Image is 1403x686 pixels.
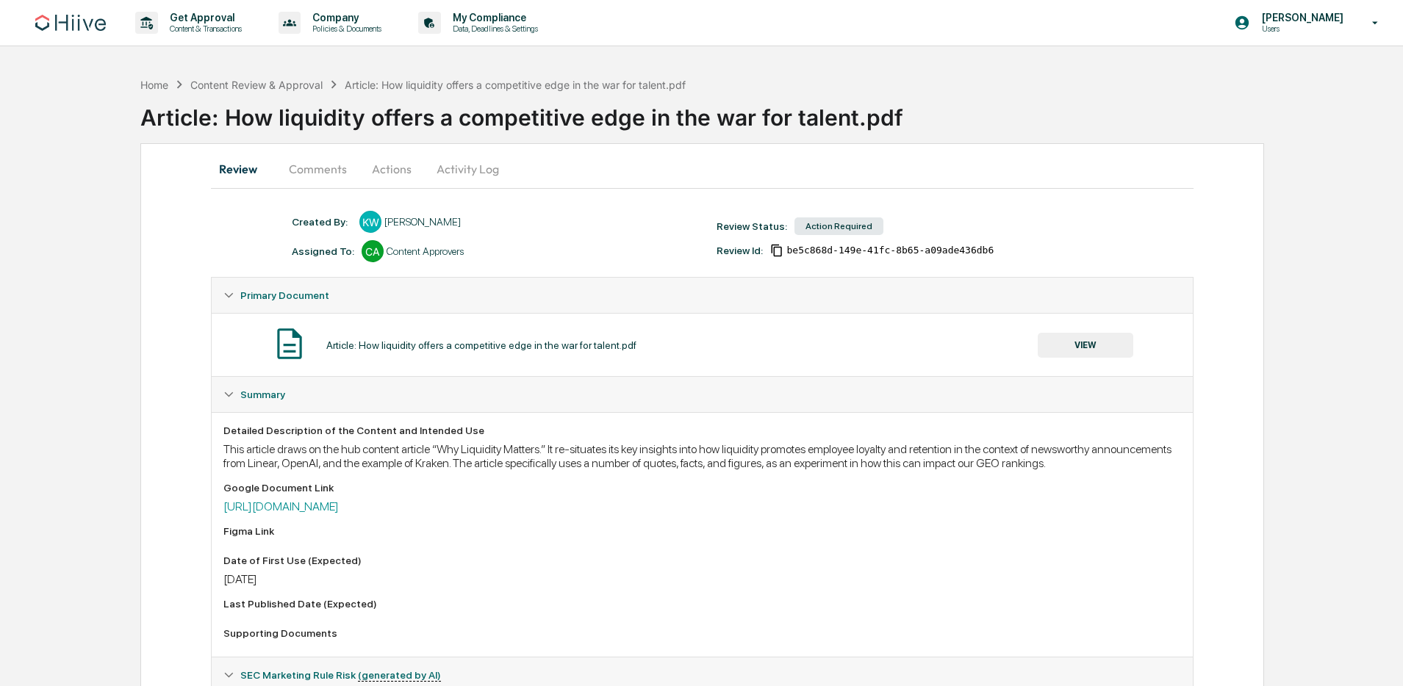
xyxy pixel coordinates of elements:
div: Home [140,79,168,91]
button: Actions [359,151,425,187]
span: Primary Document [240,289,329,301]
button: Review [211,151,277,187]
button: VIEW [1038,333,1133,358]
div: KW [359,211,381,233]
p: Users [1250,24,1351,34]
span: Summary [240,389,285,400]
div: Summary [212,412,1192,657]
div: [PERSON_NAME] [384,216,461,228]
u: (generated by AI) [358,669,441,682]
div: Detailed Description of the Content and Intended Use [223,425,1180,436]
span: be5c868d-149e-41fc-8b65-a09ade436db6 [786,245,994,256]
div: Action Required [794,217,883,235]
button: Comments [277,151,359,187]
div: Created By: ‎ ‎ [292,216,352,228]
iframe: Open customer support [1356,638,1396,677]
div: secondary tabs example [211,151,1193,187]
div: [DATE] [223,572,1180,586]
div: Google Document Link [223,482,1180,494]
div: Content Review & Approval [190,79,323,91]
div: Figma Link [223,525,1180,537]
span: SEC Marketing Rule Risk [240,669,441,681]
div: Article: How liquidity offers a competitive edge in the war for talent.pdf [140,93,1403,131]
p: Company [301,12,389,24]
div: CA [362,240,384,262]
div: Assigned To: [292,245,354,257]
div: Article: How liquidity offers a competitive edge in the war for talent.pdf [326,339,636,351]
div: Review Id: [717,245,763,256]
p: Data, Deadlines & Settings [441,24,545,34]
div: Content Approvers [387,245,464,257]
div: Date of First Use (Expected) [223,555,1180,566]
div: Last Published Date (Expected) [223,598,1180,610]
div: This article draws on the hub content article “Why Liquidity Matters.” It re-situates its key ins... [223,442,1180,470]
img: logo [35,15,106,31]
div: Primary Document [212,278,1192,313]
p: Policies & Documents [301,24,389,34]
img: Document Icon [271,325,308,362]
p: Content & Transactions [158,24,249,34]
p: Get Approval [158,12,249,24]
p: My Compliance [441,12,545,24]
div: Review Status: [717,220,787,232]
button: Activity Log [425,151,511,187]
div: Primary Document [212,313,1192,376]
p: [PERSON_NAME] [1250,12,1351,24]
div: Supporting Documents [223,627,1180,639]
div: Article: How liquidity offers a competitive edge in the war for talent.pdf [345,79,686,91]
a: [URL][DOMAIN_NAME] [223,499,339,513]
div: Summary [212,377,1192,412]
